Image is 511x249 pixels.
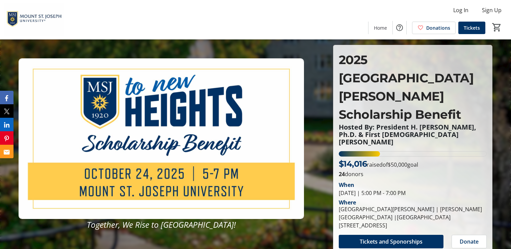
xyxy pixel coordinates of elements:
[374,24,387,31] span: Home
[4,3,64,36] img: Mount St. Joseph University's Logo
[339,189,487,197] div: [DATE] | 5:00 PM - 7:00 PM
[477,5,507,16] button: Sign Up
[448,5,474,16] button: Log In
[339,200,356,205] div: Where
[360,238,423,246] span: Tickets and Sponorships
[453,6,468,14] span: Log In
[460,238,479,246] span: Donate
[339,158,418,170] p: raised of goal
[452,235,487,248] button: Donate
[339,205,487,221] div: [GEOGRAPHIC_DATA][PERSON_NAME] | [PERSON_NAME][GEOGRAPHIC_DATA] |[GEOGRAPHIC_DATA]
[339,51,487,123] p: 2025 [GEOGRAPHIC_DATA][PERSON_NAME] Scholarship Benefit
[19,58,304,219] img: Campaign CTA Media Photo
[388,161,407,168] span: $50,000
[339,151,487,157] div: 28.032% of fundraising goal reached
[339,221,487,229] div: [STREET_ADDRESS]
[339,170,345,178] b: 24
[393,21,406,34] button: Help
[482,6,502,14] span: Sign Up
[458,22,485,34] a: Tickets
[339,235,443,248] button: Tickets and Sponorships
[339,159,367,169] span: $14,016
[491,21,503,33] button: Cart
[412,22,456,34] a: Donations
[464,24,480,31] span: Tickets
[339,181,354,189] div: When
[426,24,450,31] span: Donations
[368,22,392,34] a: Home
[339,170,487,178] p: donors
[339,123,487,146] p: Hosted By: President H. [PERSON_NAME], Ph.D. & First [DEMOGRAPHIC_DATA] [PERSON_NAME]
[87,219,236,230] em: Together, We Rise to [GEOGRAPHIC_DATA]!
